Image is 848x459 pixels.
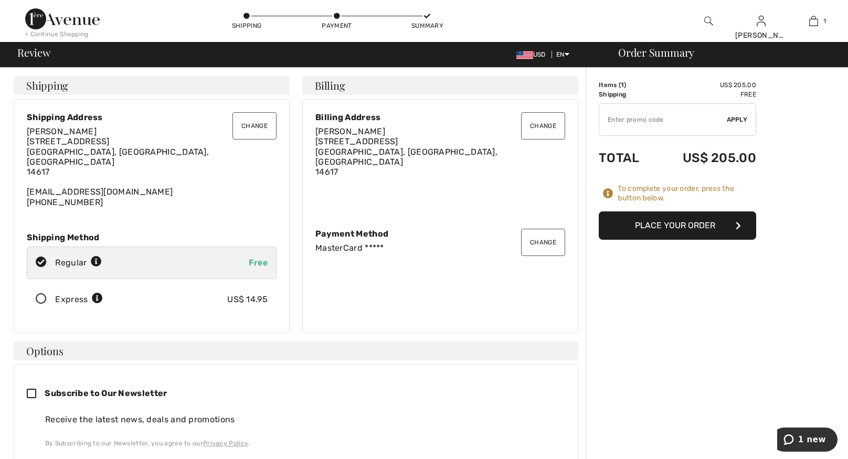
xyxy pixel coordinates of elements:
[45,413,565,426] div: Receive the latest news, deals and promotions
[249,258,268,268] span: Free
[27,232,277,242] div: Shipping Method
[521,112,565,140] button: Change
[232,112,277,140] button: Change
[599,90,655,99] td: Shipping
[17,47,50,58] span: Review
[618,184,756,203] div: To complete your order, press the button below.
[45,439,565,448] div: By Subscribing to our Newsletter, you agree to our .
[321,21,353,30] div: Payment
[203,440,248,447] a: Privacy Policy
[315,112,565,122] div: Billing Address
[227,293,268,306] div: US$ 14.95
[45,388,167,398] span: Subscribe to Our Newsletter
[727,115,748,124] span: Apply
[823,16,826,26] span: 1
[27,112,277,122] div: Shipping Address
[777,428,838,454] iframe: Opens a widget where you can chat to one of our agents
[55,257,102,269] div: Regular
[411,21,443,30] div: Summary
[315,80,345,91] span: Billing
[655,140,756,176] td: US$ 205.00
[655,80,756,90] td: US$ 205.00
[315,126,385,136] span: [PERSON_NAME]
[516,51,533,59] img: US Dollar
[621,81,624,89] span: 1
[599,104,727,135] input: Promo code
[27,136,209,177] span: [STREET_ADDRESS] [GEOGRAPHIC_DATA], [GEOGRAPHIC_DATA], [GEOGRAPHIC_DATA] 14617
[809,15,818,27] img: My Bag
[27,126,277,207] div: [EMAIL_ADDRESS][DOMAIN_NAME] [PHONE_NUMBER]
[521,229,565,256] button: Change
[55,293,103,306] div: Express
[25,8,100,29] img: 1ère Avenue
[757,16,766,26] a: Sign In
[556,51,569,58] span: EN
[735,30,787,41] div: [PERSON_NAME]
[25,29,89,39] div: < Continue Shopping
[606,47,842,58] div: Order Summary
[599,211,756,240] button: Place Your Order
[14,341,578,360] h4: Options
[27,126,97,136] span: [PERSON_NAME]
[599,80,655,90] td: Items ( )
[704,15,713,27] img: search the website
[599,140,655,176] td: Total
[315,136,497,177] span: [STREET_ADDRESS] [GEOGRAPHIC_DATA], [GEOGRAPHIC_DATA], [GEOGRAPHIC_DATA] 14617
[757,15,766,27] img: My Info
[26,80,68,91] span: Shipping
[315,229,565,239] div: Payment Method
[516,51,550,58] span: USD
[788,15,839,27] a: 1
[655,90,756,99] td: Free
[231,21,262,30] div: Shipping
